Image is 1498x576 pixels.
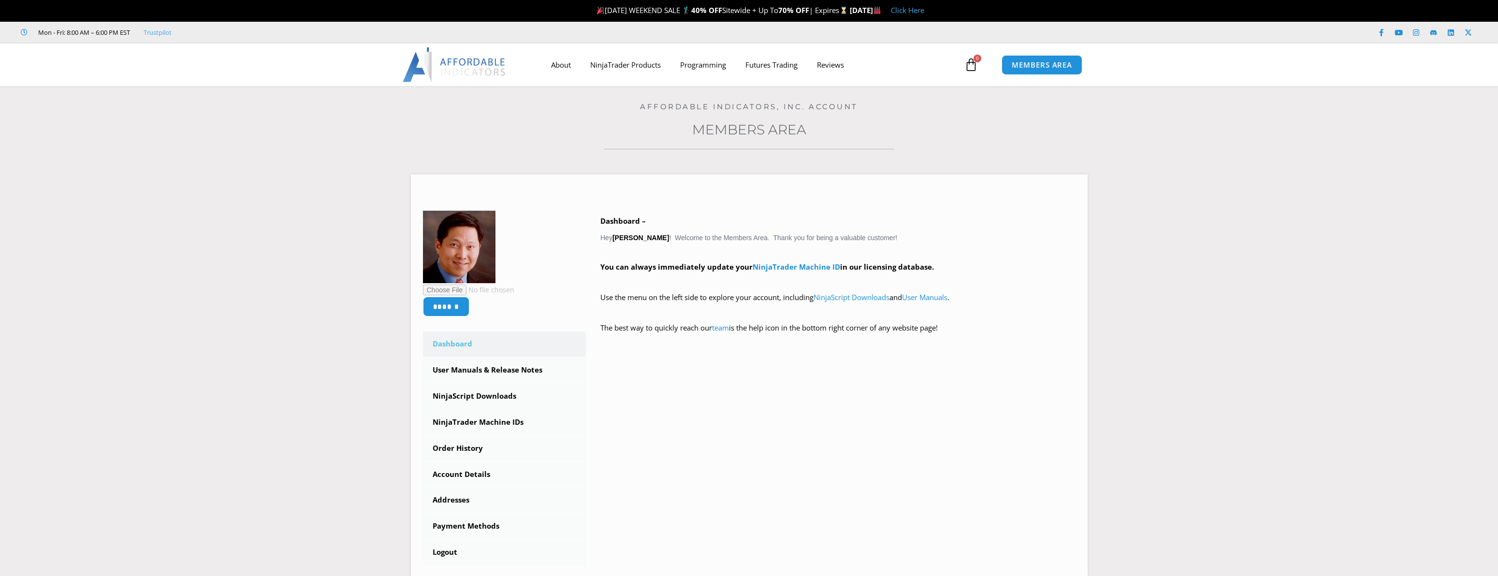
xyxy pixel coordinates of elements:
strong: 40% OFF [691,5,722,15]
a: Account Details [423,462,586,487]
a: About [541,54,581,76]
a: Addresses [423,488,586,513]
a: 0 [950,51,992,79]
a: User Manuals [902,292,947,302]
a: NinjaTrader Machine IDs [423,410,586,435]
nav: Menu [541,54,962,76]
a: NinjaTrader Machine ID [753,262,840,272]
a: team [712,323,729,332]
a: Programming [670,54,736,76]
span: Mon - Fri: 8:00 AM – 6:00 PM EST [36,27,130,38]
a: Trustpilot [144,27,172,38]
a: NinjaScript Downloads [423,384,586,409]
img: be4b8791ff26bee030ddec25e6893a2a47f9e908fc64133c292bcace2830e030 [423,211,495,283]
a: Dashboard [423,331,586,357]
img: LogoAI | Affordable Indicators – NinjaTrader [403,47,507,82]
a: Payment Methods [423,514,586,539]
span: MEMBERS AREA [1012,61,1072,69]
a: Futures Trading [736,54,807,76]
div: Hey ! Welcome to the Members Area. Thank you for being a valuable customer! [600,215,1076,348]
a: MEMBERS AREA [1002,55,1082,75]
a: Reviews [807,54,854,76]
span: 0 [974,55,981,62]
img: 🎉 [597,7,604,14]
span: [DATE] WEEKEND SALE 🏌️‍♂️ Sitewide + Up To | Expires [595,5,849,15]
strong: 70% OFF [778,5,809,15]
strong: [PERSON_NAME] [612,234,669,242]
a: Logout [423,540,586,565]
a: NinjaScript Downloads [814,292,889,302]
img: ⌛ [840,7,847,14]
a: Affordable Indicators, Inc. Account [640,102,858,111]
img: 🏭 [873,7,881,14]
a: User Manuals & Release Notes [423,358,586,383]
a: Members Area [692,121,806,138]
p: The best way to quickly reach our is the help icon in the bottom right corner of any website page! [600,321,1076,348]
a: Click Here [891,5,924,15]
nav: Account pages [423,331,586,565]
strong: [DATE] [850,5,881,15]
a: Order History [423,436,586,461]
b: Dashboard – [600,216,646,226]
p: Use the menu on the left side to explore your account, including and . [600,291,1076,318]
strong: You can always immediately update your in our licensing database. [600,262,934,272]
a: NinjaTrader Products [581,54,670,76]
